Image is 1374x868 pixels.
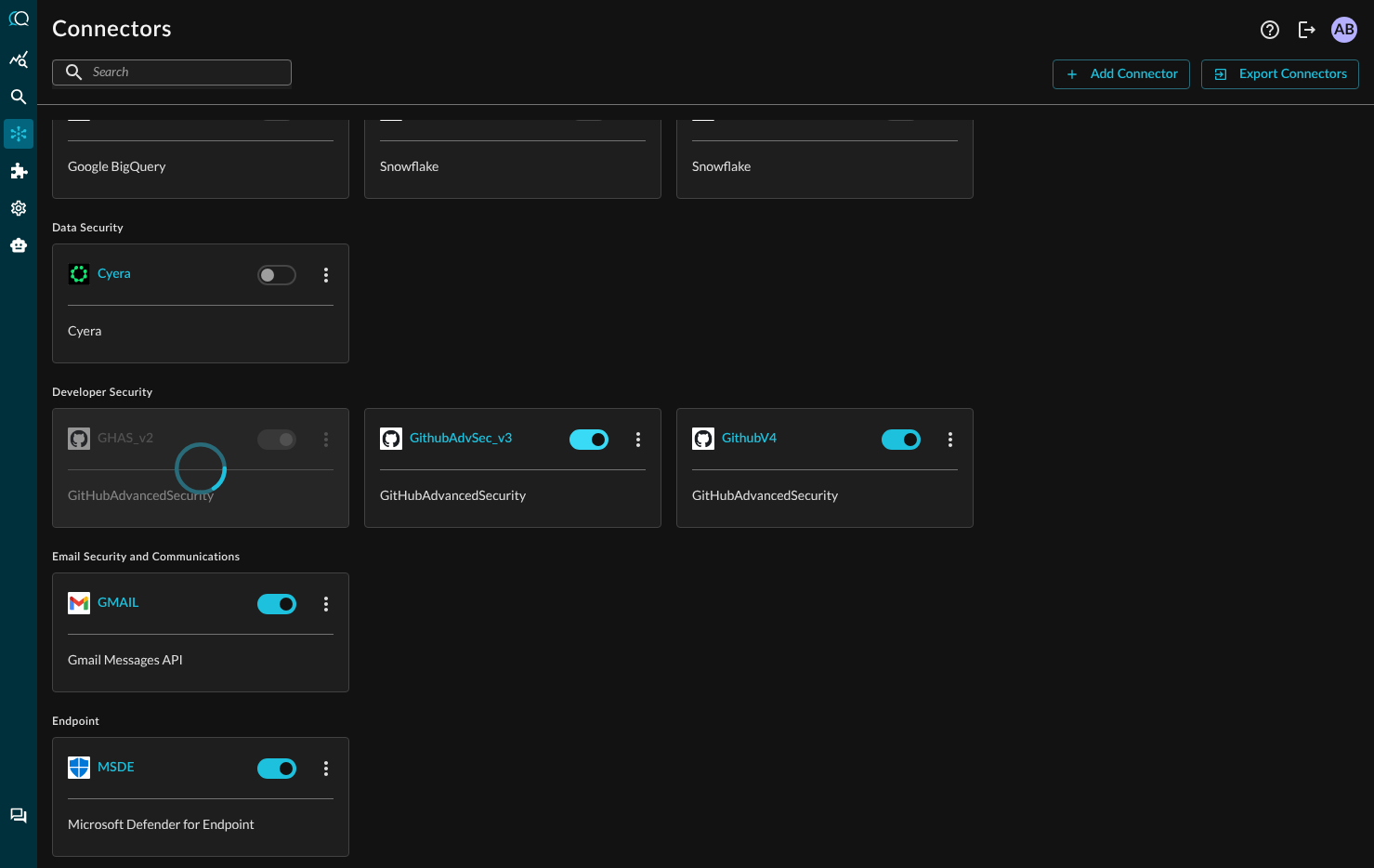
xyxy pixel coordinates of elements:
button: Add Connector [1053,59,1190,89]
div: GithubAdvSec_v3 [410,427,512,451]
div: Summary Insights [4,45,33,74]
button: GMAIL [98,588,138,618]
p: Gmail Messages API [68,650,334,669]
p: Microsoft Defender for Endpoint [68,814,334,834]
button: Help [1255,15,1285,45]
div: Connectors [4,119,33,149]
img: Cyera.svg [68,263,90,285]
img: gmail.svg [68,592,90,614]
button: MSDE [98,753,134,783]
p: GitHubAdvancedSecurity [692,485,958,505]
p: Google BigQuery [68,156,334,176]
div: Addons [5,156,34,186]
span: Email Security and Communications [52,550,1359,565]
div: Add Connector [1091,63,1178,86]
button: GithubV4 [722,424,777,454]
button: Cyera [98,259,131,289]
input: Search [93,55,249,89]
div: Federated Search [4,82,33,112]
span: Data Security [52,221,1359,236]
div: AB [1331,17,1357,43]
img: Github.svg [380,427,402,450]
div: GMAIL [98,592,138,615]
span: Endpoint [52,715,1359,730]
div: Chat [4,801,33,831]
div: MSDE [98,756,134,780]
div: Settings [4,193,33,223]
img: MicrosoftDefenderForEndpoint.svg [68,756,90,779]
div: Cyera [98,263,131,286]
p: Snowflake [380,156,646,176]
h1: Connectors [52,15,172,45]
p: Cyera [68,321,334,340]
button: GithubAdvSec_v3 [410,424,512,454]
img: Github.svg [692,427,714,450]
p: GitHubAdvancedSecurity [380,485,646,505]
span: Developer Security [52,386,1359,401]
button: Export Connectors [1201,59,1359,89]
div: Export Connectors [1239,63,1347,86]
button: Logout [1292,15,1322,45]
p: Snowflake [692,156,958,176]
div: GithubV4 [722,427,777,451]
div: Query Agent [4,230,33,260]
